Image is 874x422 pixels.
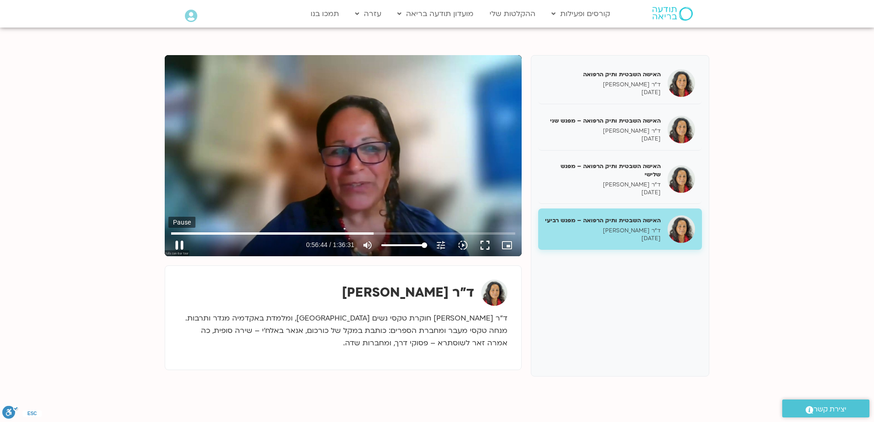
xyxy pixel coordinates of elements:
h5: האישה השבטית ותיק הרפואה – מפגש רביעי [545,216,661,225]
p: ד״ר [PERSON_NAME] [545,127,661,135]
a: יצירת קשר [782,399,869,417]
p: ד״ר [PERSON_NAME] [545,181,661,189]
img: האישה השבטית ותיק הרפואה – מפגש רביעי [668,215,695,243]
h5: האישה השבטית ותיק הרפואה – מפגש שני [545,117,661,125]
img: האישה השבטית ותיק הרפואה – מפגש שני [668,116,695,143]
p: [DATE] [545,235,661,242]
h5: האישה השבטית ותיק הרפואה – מפגש שלישי [545,162,661,179]
a: מועדון תודעה בריאה [393,5,478,23]
p: ד״ר [PERSON_NAME] [545,227,661,235]
p: ד״ר [PERSON_NAME] [545,81,661,89]
p: [DATE] [545,89,661,96]
a: עזרה [351,5,386,23]
img: האישה השבטית ותיק הרפואה – מפגש שלישי [668,165,695,193]
span: יצירת קשר [813,403,846,416]
p: [DATE] [545,135,661,143]
h5: האישה השבטית ותיק הרפואה [545,70,661,79]
img: האישה השבטית ותיק הרפואה [668,69,695,97]
a: תמכו בנו [306,5,344,23]
img: ד״ר צילה זן בר צור [481,280,507,306]
a: ההקלטות שלי [485,5,540,23]
p: ד”ר [PERSON_NAME] חוקרת טקסי נשים [GEOGRAPHIC_DATA], ומלמדת באקדמיה מגדר ותרבות. מנחה טקסי מעבר ו... [179,312,507,349]
strong: ד״ר [PERSON_NAME] [342,284,474,301]
a: קורסים ופעילות [547,5,615,23]
p: [DATE] [545,189,661,197]
img: תודעה בריאה [652,7,693,21]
